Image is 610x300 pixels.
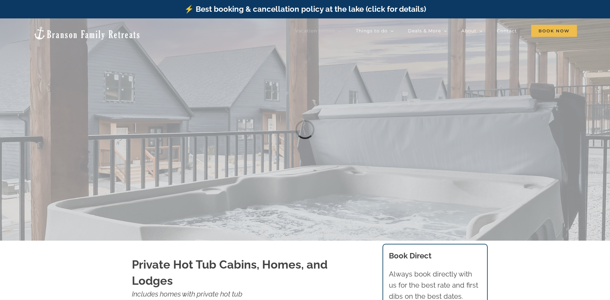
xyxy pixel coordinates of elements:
[531,24,577,37] a: Book Now
[531,25,577,37] span: Book Now
[497,29,517,33] span: Contact
[461,29,477,33] span: About
[33,26,141,40] img: Branson Family Retreats Logo
[389,251,431,260] b: Book Direct
[356,29,388,33] span: Things to do
[132,290,242,298] em: Includes homes with private hot tub
[184,4,426,14] a: ⚡️ Best booking & cancellation policy at the lake (click for details)
[408,29,441,33] span: Deals & More
[295,24,342,37] a: Vacation homes
[295,24,577,37] nav: Main Menu
[356,24,394,37] a: Things to do
[295,29,335,33] span: Vacation homes
[132,258,328,287] strong: Private Hot Tub Cabins, Homes, and Lodges
[461,24,483,37] a: About
[497,24,517,37] a: Contact
[408,24,447,37] a: Deals & More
